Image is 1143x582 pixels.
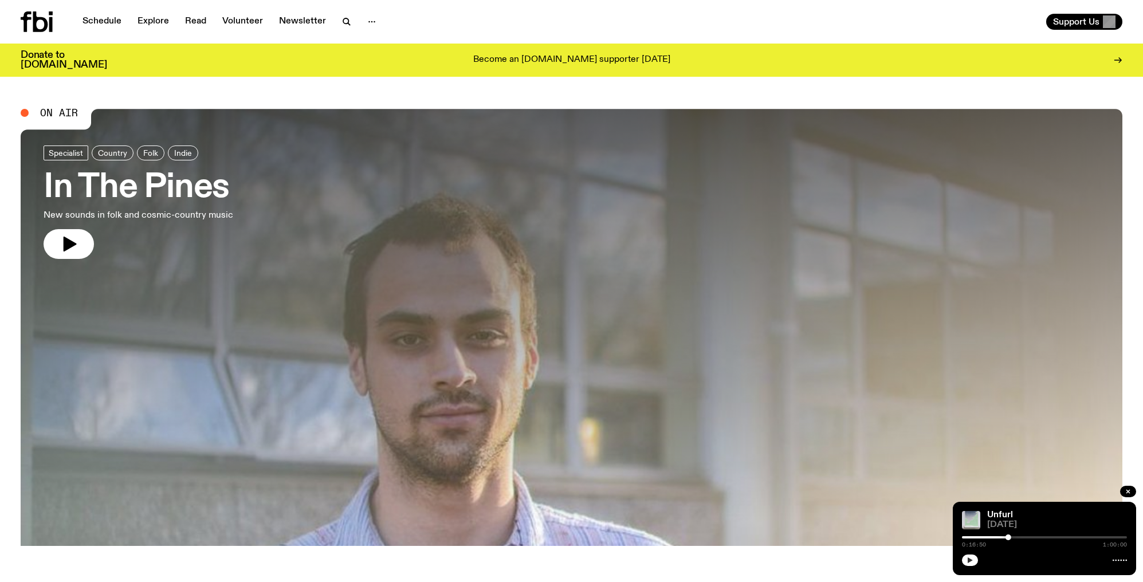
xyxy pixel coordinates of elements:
h3: In The Pines [44,172,233,204]
span: 0:16:50 [962,542,986,548]
a: Indie [168,145,198,160]
a: Read [178,14,213,30]
a: Volunteer [215,14,270,30]
h3: Donate to [DOMAIN_NAME] [21,50,107,70]
a: In The PinesNew sounds in folk and cosmic-country music [44,145,233,259]
a: Schedule [76,14,128,30]
span: Support Us [1053,17,1099,27]
span: Country [98,148,127,157]
span: Specialist [49,148,83,157]
a: Explore [131,14,176,30]
span: On Air [40,108,78,118]
a: Unfurl [987,510,1013,520]
button: Support Us [1046,14,1122,30]
span: Folk [143,148,158,157]
span: [DATE] [987,521,1127,529]
span: 1:00:00 [1103,542,1127,548]
p: New sounds in folk and cosmic-country music [44,209,233,222]
a: Specialist [44,145,88,160]
a: Country [92,145,133,160]
p: Become an [DOMAIN_NAME] supporter [DATE] [473,55,670,65]
a: Newsletter [272,14,333,30]
span: Indie [174,148,192,157]
a: Folk [137,145,164,160]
